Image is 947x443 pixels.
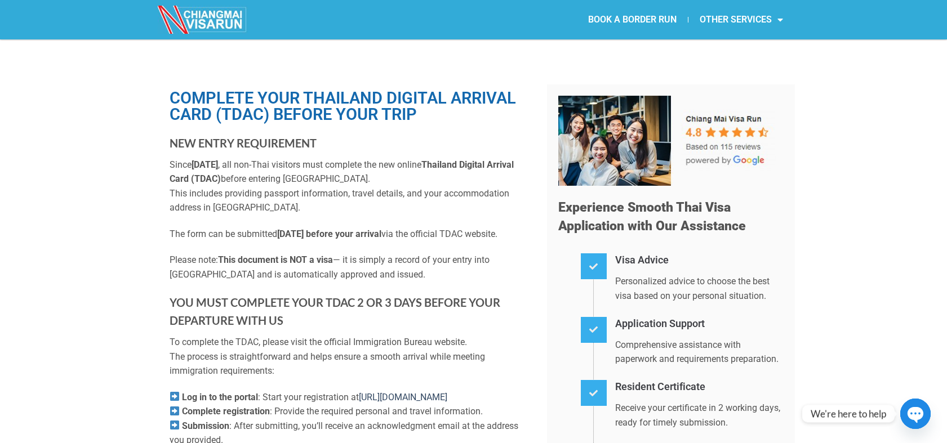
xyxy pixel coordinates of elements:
[615,338,784,366] p: Comprehensive assistance with paperwork and requirements preparation.
[170,90,530,123] h1: Complete Your Thailand Digital Arrival Card (TDAC) Before Your Trip
[688,7,794,33] a: OTHER SERVICES
[615,316,784,332] h4: Application Support
[170,420,179,429] img: ➡
[170,392,179,401] img: ➡
[615,379,784,395] h4: Resident Certificate
[170,134,530,152] h3: NEW ENTRY REQUIREMENT
[558,200,746,234] span: Experience Smooth Thai Visa Application with Our Assistance
[182,420,229,431] strong: Submission
[192,159,218,170] strong: [DATE]
[170,158,530,215] p: Since , all non-Thai visitors must complete the new online before entering [GEOGRAPHIC_DATA]. Thi...
[473,7,794,33] nav: Menu
[359,392,447,402] a: [URL][DOMAIN_NAME]
[170,253,530,281] p: Please note: — it is simply a record of your entry into [GEOGRAPHIC_DATA] and is automatically ap...
[170,227,530,241] p: The form can be submitted via the official TDAC website.
[615,401,784,429] p: Receive your certificate in 2 working days, ready for timely submission.
[170,406,179,415] img: ➡
[558,96,784,186] img: Our 5-star team
[577,7,688,33] a: BOOK A BORDER RUN
[277,229,381,239] strong: [DATE] before your arrival
[182,392,258,402] strong: Log in to the portal
[182,406,270,417] strong: Complete registration
[615,274,784,303] p: Personalized advice to choose the best visa based on your personal situation.
[615,252,784,269] h4: Visa Advice
[218,254,333,265] strong: This document is NOT a visa
[170,293,530,329] h3: YOU MUST COMPLETE YOUR TDAC 2 OR 3 DAYS BEFORE YOUR DEPARTURE WITH US
[170,335,530,378] p: To complete the TDAC, please visit the official Immigration Bureau website. The process is straig...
